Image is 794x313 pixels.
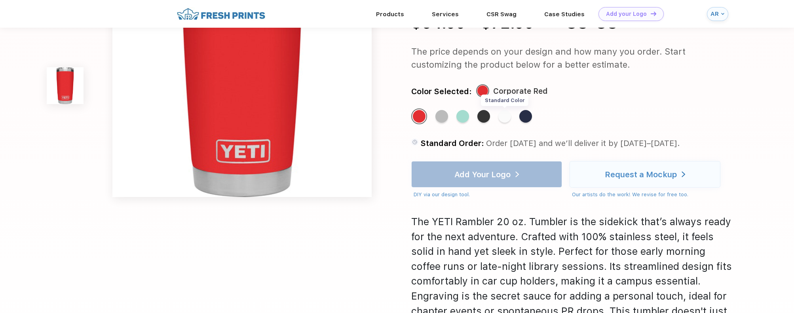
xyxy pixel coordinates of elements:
[572,191,720,199] div: Our artists do the work! We revise for free too.
[376,11,404,18] a: Products
[486,138,680,148] span: Order [DATE] and we’ll deliver it by [DATE]–[DATE].
[605,171,677,178] div: Request a Mockup
[519,110,532,123] div: Navy
[606,11,647,17] div: Add your Logo
[435,110,448,123] div: Stainless Steel
[456,110,469,123] div: Seafoam
[411,45,737,72] div: The price depends on your design and how many you order. Start customizing the product below for ...
[413,110,425,123] div: Corporate Red
[682,171,685,177] img: white arrow
[498,110,511,123] div: White
[175,7,268,21] img: fo%20logo%202.webp
[721,12,724,15] img: arrow_down_blue.svg
[651,11,656,16] img: DT
[411,138,418,146] img: standard order
[493,85,548,98] div: Corporate Red
[47,67,83,104] img: func=resize&h=100
[710,11,719,17] div: AR
[414,191,562,199] div: DIY via our design tool.
[477,110,490,123] div: Black
[411,85,472,98] div: Color Selected:
[420,138,484,148] span: Standard Order:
